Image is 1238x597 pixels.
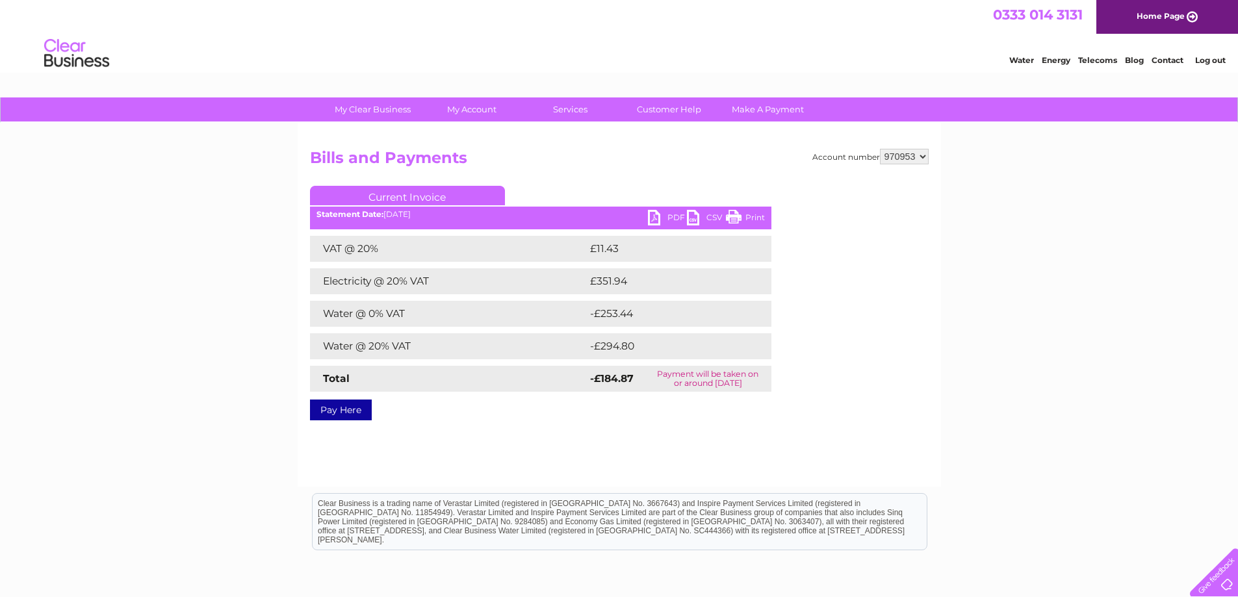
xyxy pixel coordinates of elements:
div: Account number [812,149,929,164]
a: 0333 014 3131 [993,6,1083,23]
a: Water [1009,55,1034,65]
b: Statement Date: [316,209,383,219]
a: PDF [648,210,687,229]
a: My Account [418,97,525,121]
td: Water @ 20% VAT [310,333,587,359]
strong: Total [323,372,350,385]
div: Clear Business is a trading name of Verastar Limited (registered in [GEOGRAPHIC_DATA] No. 3667643... [313,7,927,63]
a: Log out [1195,55,1226,65]
a: Energy [1042,55,1070,65]
td: £351.94 [587,268,747,294]
a: Contact [1152,55,1183,65]
td: -£253.44 [587,301,750,327]
a: Current Invoice [310,186,505,205]
a: CSV [687,210,726,229]
td: Payment will be taken on or around [DATE] [645,366,771,392]
a: Pay Here [310,400,372,420]
a: Customer Help [615,97,723,121]
td: Water @ 0% VAT [310,301,587,327]
a: Print [726,210,765,229]
td: Electricity @ 20% VAT [310,268,587,294]
td: £11.43 [587,236,743,262]
a: Telecoms [1078,55,1117,65]
img: logo.png [44,34,110,73]
a: Services [517,97,624,121]
a: Make A Payment [714,97,821,121]
div: [DATE] [310,210,771,219]
a: Blog [1125,55,1144,65]
td: VAT @ 20% [310,236,587,262]
h2: Bills and Payments [310,149,929,173]
strong: -£184.87 [590,372,634,385]
td: -£294.80 [587,333,751,359]
a: My Clear Business [319,97,426,121]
